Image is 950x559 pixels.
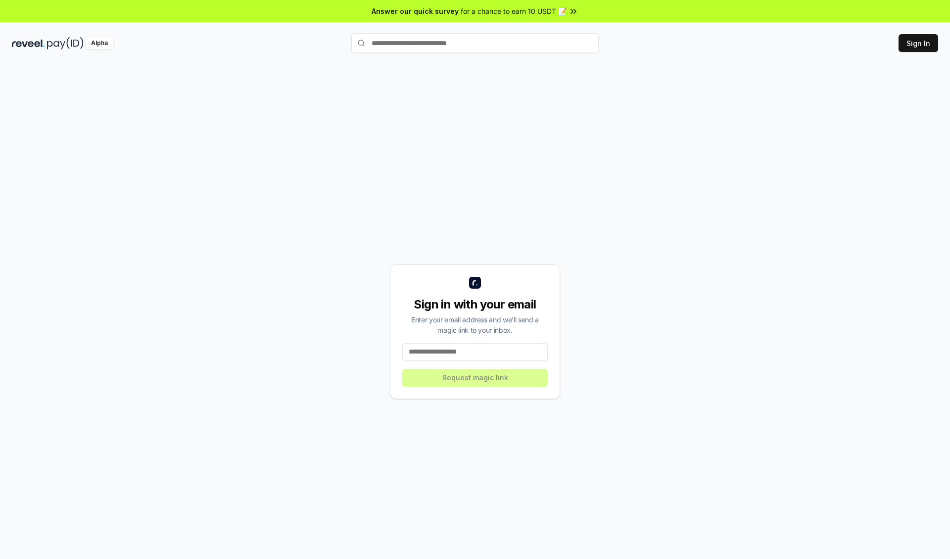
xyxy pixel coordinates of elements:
img: pay_id [47,37,84,50]
button: Sign In [899,34,938,52]
span: for a chance to earn 10 USDT 📝 [461,6,567,16]
div: Sign in with your email [402,297,548,312]
img: logo_small [469,277,481,289]
span: Answer our quick survey [372,6,459,16]
div: Alpha [86,37,113,50]
img: reveel_dark [12,37,45,50]
div: Enter your email address and we’ll send a magic link to your inbox. [402,314,548,335]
